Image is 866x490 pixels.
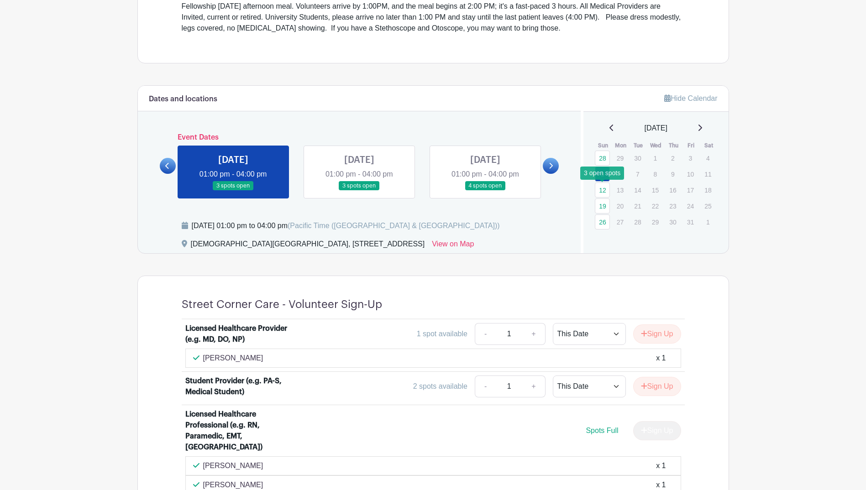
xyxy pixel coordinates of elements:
p: 22 [648,199,663,213]
a: + [522,375,545,397]
span: (Pacific Time ([GEOGRAPHIC_DATA] & [GEOGRAPHIC_DATA])) [288,222,500,229]
p: 29 [613,151,628,165]
p: 28 [630,215,645,229]
h6: Event Dates [176,133,543,142]
div: 1 spot available [417,328,467,339]
div: 3 open spots [580,167,624,180]
div: x 1 [656,353,666,364]
a: 12 [595,182,610,198]
a: View on Map [432,239,474,253]
p: 23 [665,199,680,213]
th: Sun [594,141,612,150]
span: Spots Full [586,427,618,434]
p: 31 [683,215,698,229]
p: 15 [648,183,663,197]
div: 2 spots available [413,381,467,392]
p: 3 [683,151,698,165]
a: - [475,375,496,397]
h6: Dates and locations [149,95,217,104]
div: x 1 [656,460,666,471]
p: 18 [700,183,715,197]
h4: Street Corner Care - Volunteer Sign-Up [182,298,382,311]
p: 1 [700,215,715,229]
th: Fri [682,141,700,150]
div: Licensed Healthcare Provider (e.g. MD, DO, NP) [185,323,299,345]
p: 21 [630,199,645,213]
p: 16 [665,183,680,197]
p: 10 [683,167,698,181]
a: + [522,323,545,345]
p: 13 [613,183,628,197]
th: Mon [612,141,630,150]
a: - [475,323,496,345]
p: 20 [613,199,628,213]
div: Student Provider (e.g. PA-S, Medical Student) [185,375,299,397]
a: 28 [595,151,610,166]
a: Hide Calendar [664,94,717,102]
p: 9 [665,167,680,181]
div: [DATE] 01:00 pm to 04:00 pm [192,220,500,231]
p: [PERSON_NAME] [203,460,263,471]
th: Wed [647,141,665,150]
p: 11 [700,167,715,181]
th: Thu [665,141,682,150]
p: 1 [648,151,663,165]
p: 7 [630,167,645,181]
th: Sat [700,141,718,150]
p: 30 [665,215,680,229]
span: [DATE] [645,123,667,134]
p: 4 [700,151,715,165]
div: [DEMOGRAPHIC_DATA][GEOGRAPHIC_DATA], [STREET_ADDRESS] [191,239,425,253]
p: 14 [630,183,645,197]
p: 29 [648,215,663,229]
button: Sign Up [633,324,681,344]
th: Tue [630,141,647,150]
p: 8 [648,167,663,181]
p: 24 [683,199,698,213]
button: Sign Up [633,377,681,396]
p: 17 [683,183,698,197]
p: [PERSON_NAME] [203,353,263,364]
div: Licensed Healthcare Professional (e.g. RN, Paramedic, EMT, [GEOGRAPHIC_DATA]) [185,409,299,453]
a: 26 [595,214,610,229]
p: 30 [630,151,645,165]
a: 19 [595,198,610,214]
p: 2 [665,151,680,165]
p: 27 [613,215,628,229]
p: 25 [700,199,715,213]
